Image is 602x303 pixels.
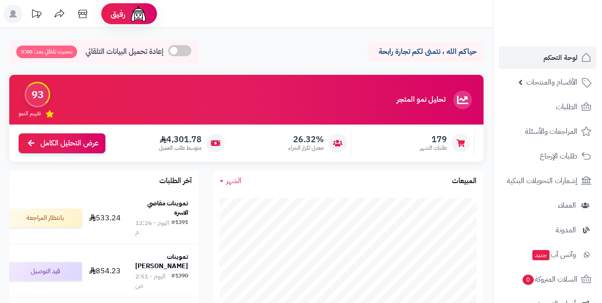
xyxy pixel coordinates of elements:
[288,144,324,152] span: معدل تكرار الشراء
[147,198,188,217] strong: تموينات مقاضي الاسرة
[226,175,242,186] span: الشهر
[499,268,596,290] a: السلات المتروكة0
[135,218,171,237] div: اليوم - 12:26 م
[558,199,576,212] span: العملاء
[135,272,171,290] div: اليوم - 2:51 ص
[499,194,596,217] a: العملاء
[397,96,445,104] h3: تحليل نمو المتجر
[539,25,593,44] img: logo-2.png
[523,275,534,285] span: 0
[288,134,324,145] span: 26.32%
[522,273,577,286] span: السلات المتروكة
[499,145,596,167] a: طلبات الإرجاع
[556,100,577,113] span: الطلبات
[129,5,148,23] img: ai-face.png
[16,46,77,58] span: تحديث تلقائي بعد: 5:00
[499,170,596,192] a: إشعارات التحويلات البنكية
[499,244,596,266] a: وآتس آبجديد
[7,209,82,227] div: بانتظار المراجعة
[40,138,98,149] span: عرض التحليل الكامل
[85,46,164,57] span: إعادة تحميل البيانات التلقائي
[19,110,41,118] span: تقييم النمو
[452,177,477,185] h3: المبيعات
[556,224,576,237] span: المدونة
[499,46,596,69] a: لوحة التحكم
[420,144,447,152] span: طلبات الشهر
[220,176,242,186] a: الشهر
[7,262,82,281] div: قيد التوصيل
[19,133,105,153] a: عرض التحليل الكامل
[532,250,550,260] span: جديد
[540,150,577,163] span: طلبات الإرجاع
[159,134,202,145] span: 4,301.78
[499,120,596,143] a: المراجعات والأسئلة
[111,8,125,20] span: رفيق
[25,5,48,26] a: تحديثات المنصة
[499,96,596,118] a: الطلبات
[525,125,577,138] span: المراجعات والأسئلة
[526,76,577,89] span: الأقسام والمنتجات
[507,174,577,187] span: إشعارات التحويلات البنكية
[85,191,124,244] td: 533.24
[159,177,192,185] h3: آخر الطلبات
[171,218,188,237] div: #1391
[420,134,447,145] span: 179
[85,245,124,298] td: 854.23
[135,252,188,271] strong: تموينات [PERSON_NAME]
[374,46,477,57] p: حياكم الله ، نتمنى لكم تجارة رابحة
[171,272,188,290] div: #1390
[531,248,576,261] span: وآتس آب
[499,219,596,241] a: المدونة
[543,51,577,64] span: لوحة التحكم
[159,144,202,152] span: متوسط طلب العميل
